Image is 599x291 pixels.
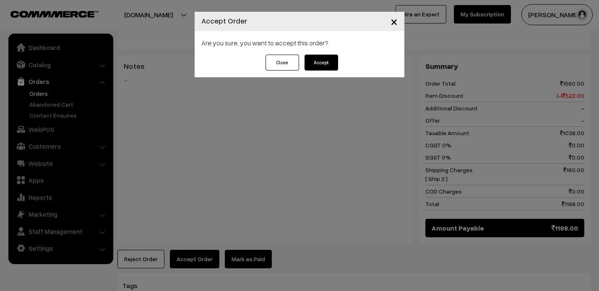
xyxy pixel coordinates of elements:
[266,55,299,71] button: Close
[384,8,404,34] button: Close
[195,31,404,55] div: Are you sure, you want to accept this order?
[305,55,338,71] button: Accept
[391,13,398,29] span: ×
[201,15,247,26] h4: Accept Order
